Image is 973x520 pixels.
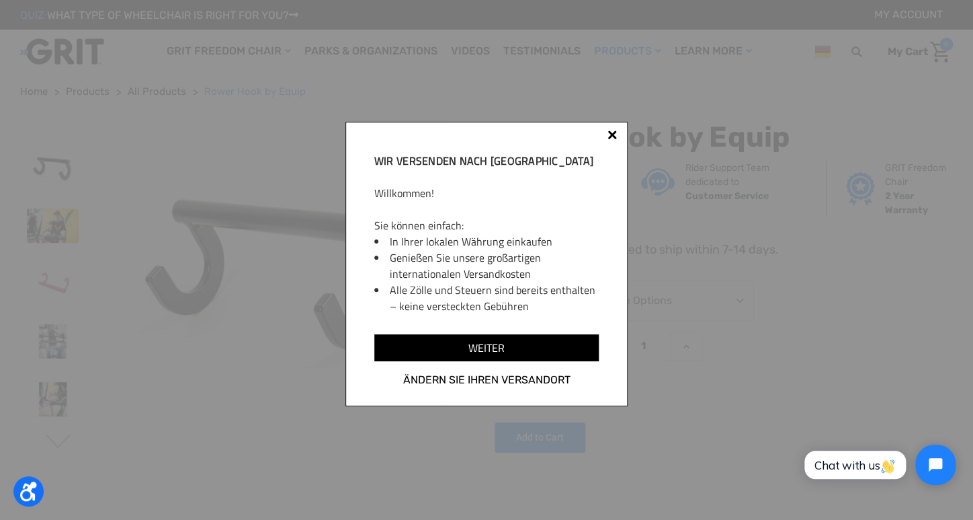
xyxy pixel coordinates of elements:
[390,250,599,282] li: Genießen Sie unsere großartigen internationalen Versandkosten
[790,433,967,496] iframe: Tidio Chat
[390,282,599,314] li: Alle Zölle und Steuern sind bereits enthalten – keine versteckten Gebühren
[390,233,599,250] li: In Ihrer lokalen Währung einkaufen
[374,153,599,169] h2: Wir versenden nach [GEOGRAPHIC_DATA]
[374,334,599,361] input: Weiter
[374,371,599,389] a: Ändern Sie Ihren Versandort
[374,217,599,233] p: Sie können einfach:
[374,185,599,201] p: Willkommen!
